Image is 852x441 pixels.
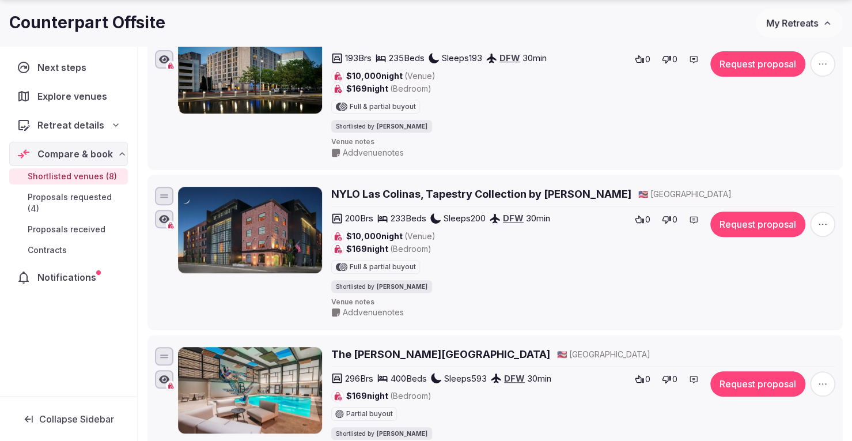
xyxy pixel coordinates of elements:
span: 235 Beds [389,52,425,64]
button: 🇺🇸 [638,189,648,200]
h1: Counterpart Offsite [9,12,165,34]
button: 🇺🇸 [557,349,567,360]
span: (Bedroom) [390,244,431,254]
span: 0 [645,54,650,65]
a: NYLO Las Colinas, Tapestry Collection by [PERSON_NAME] [331,187,631,201]
button: Request proposal [710,51,805,77]
span: 🇺🇸 [557,349,567,359]
span: Collapse Sidebar [39,413,114,425]
span: Full & partial buyout [350,103,416,110]
span: Add venue notes [343,307,404,318]
a: Proposals requested (4) [9,189,128,217]
span: $169 night [346,390,431,402]
span: 30 min [522,52,547,64]
a: The [PERSON_NAME][GEOGRAPHIC_DATA] [331,347,550,361]
a: Shortlisted venues (8) [9,168,128,184]
span: Retreat details [37,118,104,132]
span: $169 night [346,83,431,95]
span: 233 Beds [391,212,426,224]
a: DFW [503,213,524,224]
span: 200 Brs [345,212,373,224]
span: 0 [672,374,677,385]
span: [PERSON_NAME] [377,282,427,291]
button: Request proposal [710,371,805,397]
button: Collapse Sidebar [9,406,128,432]
span: Proposals received [28,224,105,235]
a: Next steps [9,55,128,80]
span: 296 Brs [345,372,373,385]
span: Venue notes [331,137,835,147]
span: (Venue) [404,71,436,81]
span: [GEOGRAPHIC_DATA] [569,349,650,360]
span: $10,000 night [346,231,436,242]
div: Shortlisted by [331,280,432,293]
button: 0 [658,51,681,67]
button: 0 [631,371,654,387]
span: [GEOGRAPHIC_DATA] [650,189,732,200]
button: 0 [631,51,654,67]
span: My Retreats [766,17,818,29]
a: DFW [504,373,525,384]
span: (Bedroom) [390,391,431,401]
img: NYLO Las Colinas, Tapestry Collection by Hilton [178,187,322,273]
span: $169 night [346,243,431,255]
span: Add venue notes [343,147,404,159]
button: 0 [631,212,654,228]
a: Proposals received [9,221,128,238]
span: Partial buyout [346,410,393,417]
span: Compare & book [37,147,113,161]
span: [PERSON_NAME] [377,122,427,130]
span: Shortlisted venues (8) [28,171,117,182]
button: Request proposal [710,212,805,237]
a: DFW [499,52,520,63]
span: (Bedroom) [390,84,431,93]
div: Shortlisted by [331,120,432,133]
div: Shortlisted by [331,427,432,440]
span: 🇺🇸 [638,189,648,199]
button: 0 [658,371,681,387]
a: Notifications [9,265,128,289]
span: (Venue) [404,231,436,241]
span: 400 Beds [391,372,427,385]
span: $10,000 night [346,70,436,82]
button: 0 [658,212,681,228]
a: Contracts [9,242,128,258]
span: 0 [672,214,677,225]
span: Notifications [37,270,101,284]
button: My Retreats [755,9,843,37]
a: Explore venues [9,84,128,108]
span: Contracts [28,244,67,256]
span: Explore venues [37,89,112,103]
img: The Beeman Hotel [178,347,322,434]
span: 0 [672,54,677,65]
span: Sleeps 200 [444,212,486,224]
span: Sleeps 193 [442,52,482,64]
span: Full & partial buyout [350,263,416,270]
span: Venue notes [331,297,835,307]
span: Sleeps 593 [444,372,487,385]
span: 0 [645,374,650,385]
span: 0 [645,214,650,225]
span: Next steps [37,61,91,74]
span: 30 min [526,212,550,224]
span: [PERSON_NAME] [377,429,427,438]
img: Aloft Dallas Downtown [178,27,322,114]
span: 30 min [527,372,551,385]
span: 193 Brs [345,52,372,64]
span: Proposals requested (4) [28,191,123,214]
